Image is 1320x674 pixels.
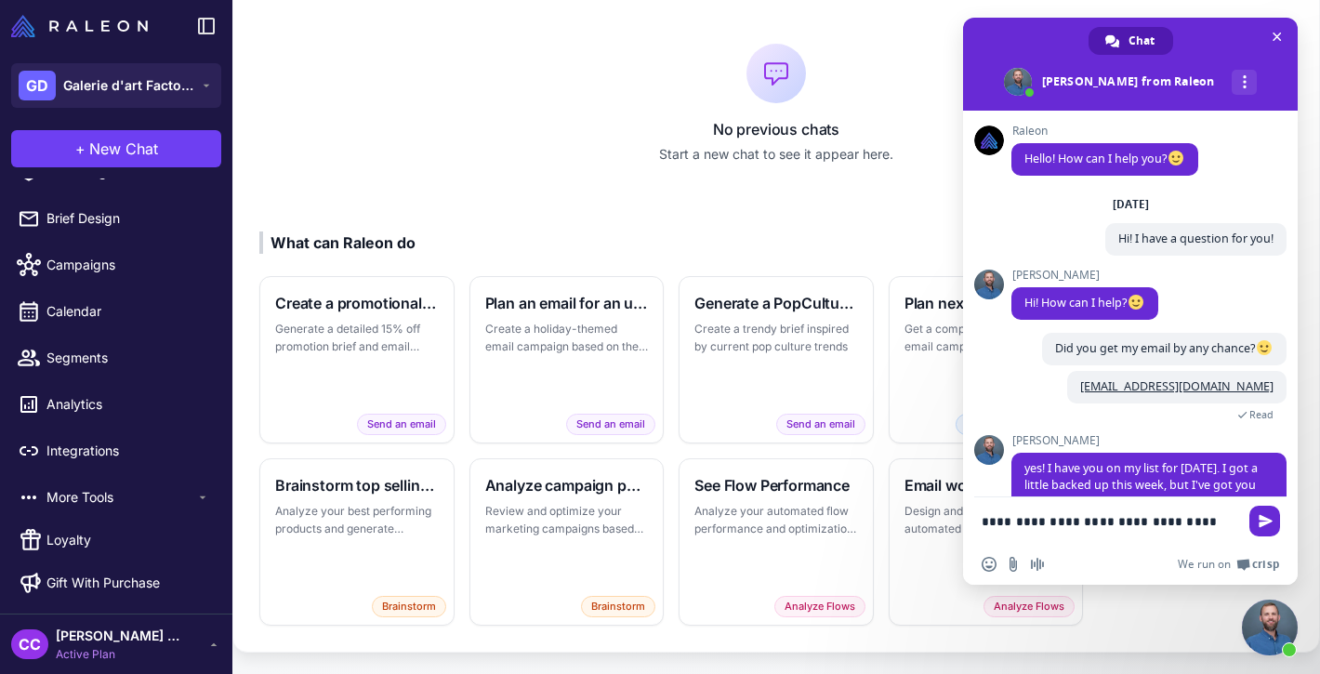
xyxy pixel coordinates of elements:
[7,199,225,238] a: Brief Design
[566,414,655,435] span: Send an email
[983,596,1075,617] span: Analyze Flows
[7,245,225,284] a: Campaigns
[75,138,86,160] span: +
[275,474,439,496] h3: Brainstorm top selling products
[56,626,186,646] span: [PERSON_NAME] Begin
[1080,378,1274,394] a: [EMAIL_ADDRESS][DOMAIN_NAME]
[63,75,193,96] span: Galerie d'art Factory
[694,292,858,314] h3: Generate a PopCulture themed brief
[904,292,1068,314] h3: Plan next months emails
[11,130,221,167] button: +New Chat
[469,458,665,626] button: Analyze campaign performanceReview and optimize your marketing campaigns based on dataBrainstorm
[679,458,874,626] button: See Flow PerformanceAnalyze your automated flow performance and optimization opportunitiesAnalyze...
[1118,231,1274,246] span: Hi! I have a question for you!
[904,474,1068,496] h3: Email workflow optimization
[259,276,455,443] button: Create a promotional brief and emailGenerate a detailed 15% off promotion brief and email designS...
[904,502,1068,538] p: Design and optimize automated email workflows
[679,276,874,443] button: Generate a PopCulture themed briefCreate a trendy brief inspired by current pop culture trendsSen...
[46,394,210,415] span: Analytics
[1024,151,1185,166] span: Hello! How can I help you?
[372,596,446,617] span: Brainstorm
[46,348,210,368] span: Segments
[7,521,225,560] a: Loyalty
[694,320,858,356] p: Create a trendy brief inspired by current pop culture trends
[485,502,649,538] p: Review and optimize your marketing campaigns based on data
[275,292,439,314] h3: Create a promotional brief and email
[46,255,210,275] span: Campaigns
[956,414,1075,435] span: Plan multiple emails
[19,71,56,100] div: GD
[774,596,865,617] span: Analyze Flows
[1242,600,1298,655] div: Close chat
[1113,199,1149,210] div: [DATE]
[7,292,225,331] a: Calendar
[982,557,997,572] span: Insert an emoji
[1232,70,1257,95] div: More channels
[275,320,439,356] p: Generate a detailed 15% off promotion brief and email design
[11,15,155,37] a: Raleon Logo
[259,118,1293,140] p: No previous chats
[1178,557,1279,572] a: We run onCrisp
[694,474,858,496] h3: See Flow Performance
[776,414,865,435] span: Send an email
[889,276,1084,443] button: Plan next months emailsGet a comprehensive plan of email campaigns to run over the next monthPlan...
[1267,27,1287,46] span: Close chat
[485,474,649,496] h3: Analyze campaign performance
[46,530,91,550] span: Loyalty
[7,338,225,377] a: Segments
[46,573,160,593] span: Gift With Purchase
[1011,434,1287,447] span: [PERSON_NAME]
[1129,27,1155,55] span: Chat
[46,301,210,322] span: Calendar
[56,646,186,663] span: Active Plan
[1249,506,1280,536] span: Send
[581,596,655,617] span: Brainstorm
[357,414,446,435] span: Send an email
[11,629,48,659] div: CC
[46,208,210,229] span: Brief Design
[1249,408,1274,421] span: Read
[11,63,221,108] button: GDGalerie d'art Factory
[46,487,195,508] span: More Tools
[469,276,665,443] button: Plan an email for an upcoming holidayCreate a holiday-themed email campaign based on the next maj...
[259,144,1293,165] p: Start a new chat to see it appear here.
[1252,557,1279,572] span: Crisp
[1011,125,1198,138] span: Raleon
[7,431,225,470] a: Integrations
[1011,269,1158,282] span: [PERSON_NAME]
[694,502,858,538] p: Analyze your automated flow performance and optimization opportunities
[259,231,416,254] div: What can Raleon do
[1089,27,1173,55] div: Chat
[485,292,649,314] h3: Plan an email for an upcoming holiday
[1024,295,1145,311] span: Hi! How can I help?
[1024,460,1258,509] span: yes! I have you on my list for [DATE]. I got a little backed up this week, but I've got you cover...
[889,458,1084,626] button: Email workflow optimizationDesign and optimize automated email workflowsAnalyze Flows
[275,502,439,538] p: Analyze your best performing products and generate marketing ideas
[7,563,225,602] a: Gift With Purchase
[1178,557,1231,572] span: We run on
[1055,340,1274,356] span: Did you get my email by any chance?
[485,320,649,356] p: Create a holiday-themed email campaign based on the next major holiday
[46,441,210,461] span: Integrations
[904,320,1068,356] p: Get a comprehensive plan of email campaigns to run over the next month
[1006,557,1021,572] span: Send a file
[1030,557,1045,572] span: Audio message
[7,385,225,424] a: Analytics
[259,458,455,626] button: Brainstorm top selling productsAnalyze your best performing products and generate marketing ideas...
[982,513,1238,530] textarea: Compose your message...
[11,15,148,37] img: Raleon Logo
[89,138,158,160] span: New Chat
